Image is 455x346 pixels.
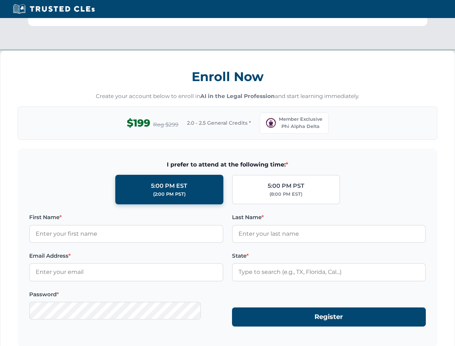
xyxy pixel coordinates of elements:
img: Trusted CLEs [11,4,97,14]
input: Type to search (e.g., TX, Florida, Cal...) [232,263,426,281]
strong: AI in the Legal Profession [200,93,275,99]
p: Create your account below to enroll in and start learning immediately. [18,92,437,101]
label: Password [29,290,223,299]
img: PAD [266,118,276,128]
span: Member Exclusive Phi Alpha Delta [279,116,322,130]
span: Reg $299 [153,120,178,129]
span: $199 [127,115,150,131]
label: Email Address [29,252,223,260]
input: Enter your first name [29,225,223,243]
input: Enter your email [29,263,223,281]
span: I prefer to attend at the following time: [29,160,426,169]
input: Enter your last name [232,225,426,243]
div: 5:00 PM EST [151,181,187,191]
span: 2.0 - 2.5 General Credits * [187,119,251,127]
div: 5:00 PM PST [268,181,304,191]
label: Last Name [232,213,426,222]
label: First Name [29,213,223,222]
div: (8:00 PM EST) [269,191,302,198]
label: State [232,252,426,260]
button: Register [232,307,426,327]
div: (2:00 PM PST) [153,191,186,198]
h3: Enroll Now [18,65,437,88]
